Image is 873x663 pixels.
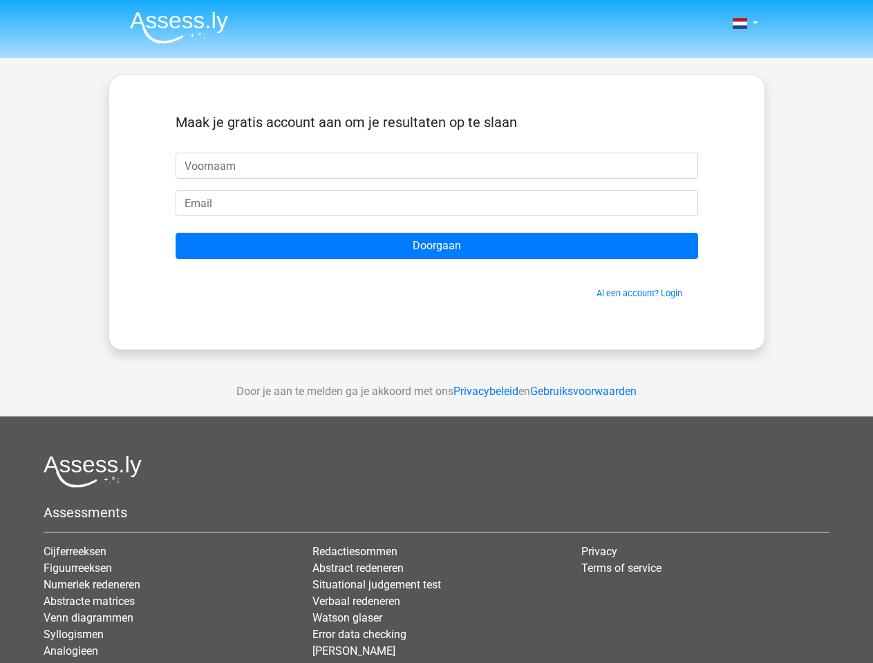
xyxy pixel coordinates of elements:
[312,578,441,591] a: Situational judgement test
[176,190,698,216] input: Email
[44,504,829,521] h5: Assessments
[44,644,98,657] a: Analogieen
[176,233,698,259] input: Doorgaan
[530,385,637,398] a: Gebruiksvoorwaarden
[44,628,104,641] a: Syllogismen
[176,114,698,131] h5: Maak je gratis account aan om je resultaten op te slaan
[581,545,617,558] a: Privacy
[581,561,661,575] a: Terms of service
[44,595,135,608] a: Abstracte matrices
[597,288,682,298] a: Al een account? Login
[312,611,382,624] a: Watson glaser
[453,385,518,398] a: Privacybeleid
[130,11,228,44] img: Assessly
[312,628,406,641] a: Error data checking
[312,644,395,657] a: [PERSON_NAME]
[44,545,106,558] a: Cijferreeksen
[176,153,698,179] input: Voornaam
[44,455,142,488] img: Assessly logo
[312,595,400,608] a: Verbaal redeneren
[312,545,397,558] a: Redactiesommen
[44,578,140,591] a: Numeriek redeneren
[312,561,404,575] a: Abstract redeneren
[44,561,112,575] a: Figuurreeksen
[44,611,133,624] a: Venn diagrammen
